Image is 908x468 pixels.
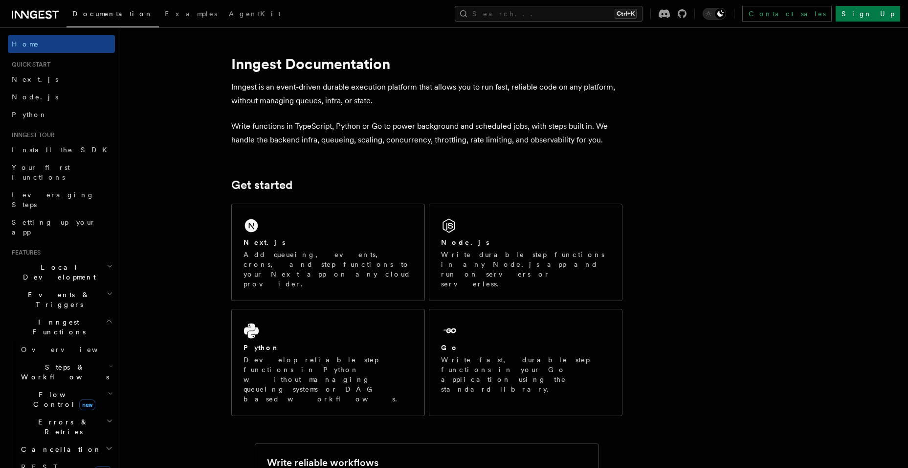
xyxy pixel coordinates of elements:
a: Your first Functions [8,159,115,186]
h2: Next.js [244,237,286,247]
span: Inngest tour [8,131,55,139]
span: Next.js [12,75,58,83]
span: new [79,399,95,410]
button: Steps & Workflows [17,358,115,386]
a: PythonDevelop reliable step functions in Python without managing queueing systems or DAG based wo... [231,309,425,416]
a: Home [8,35,115,53]
span: Cancellation [17,445,102,454]
span: Overview [21,346,122,353]
button: Search...Ctrl+K [455,6,642,22]
a: Documentation [66,3,159,27]
h1: Inngest Documentation [231,55,622,72]
a: Install the SDK [8,141,115,159]
button: Local Development [8,258,115,286]
a: Node.jsWrite durable step functions in any Node.js app and run on servers or serverless. [429,204,622,301]
button: Toggle dark mode [703,8,726,20]
span: Documentation [72,10,153,18]
p: Develop reliable step functions in Python without managing queueing systems or DAG based workflows. [244,355,413,404]
button: Events & Triggers [8,286,115,313]
p: Write fast, durable step functions in your Go application using the standard library. [441,355,610,394]
a: AgentKit [223,3,287,26]
span: Setting up your app [12,218,96,236]
p: Inngest is an event-driven durable execution platform that allows you to run fast, reliable code ... [231,80,622,108]
span: Steps & Workflows [17,362,109,382]
a: Overview [17,341,115,358]
span: Examples [165,10,217,18]
button: Flow Controlnew [17,386,115,413]
span: Leveraging Steps [12,191,94,209]
span: Quick start [8,61,50,69]
p: Write functions in TypeScript, Python or Go to power background and scheduled jobs, with steps bu... [231,119,622,147]
a: Next.js [8,70,115,88]
a: Examples [159,3,223,26]
span: Inngest Functions [8,317,106,337]
a: Setting up your app [8,213,115,241]
span: Local Development [8,262,107,282]
button: Cancellation [17,441,115,458]
span: Features [8,249,41,257]
a: GoWrite fast, durable step functions in your Go application using the standard library. [429,309,622,416]
h2: Python [244,343,280,352]
span: Python [12,111,47,118]
a: Node.js [8,88,115,106]
button: Errors & Retries [17,413,115,441]
a: Get started [231,178,292,192]
span: Errors & Retries [17,417,106,437]
p: Add queueing, events, crons, and step functions to your Next app on any cloud provider. [244,250,413,289]
a: Sign Up [836,6,900,22]
span: Install the SDK [12,146,113,154]
h2: Node.js [441,237,489,247]
kbd: Ctrl+K [615,9,637,19]
a: Next.jsAdd queueing, events, crons, and step functions to your Next app on any cloud provider. [231,204,425,301]
span: Your first Functions [12,164,70,181]
span: Node.js [12,93,58,101]
button: Inngest Functions [8,313,115,341]
span: AgentKit [229,10,281,18]
span: Flow Control [17,390,108,409]
span: Home [12,39,39,49]
a: Python [8,106,115,123]
p: Write durable step functions in any Node.js app and run on servers or serverless. [441,250,610,289]
h2: Go [441,343,459,352]
span: Events & Triggers [8,290,107,309]
a: Leveraging Steps [8,186,115,213]
a: Contact sales [742,6,832,22]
